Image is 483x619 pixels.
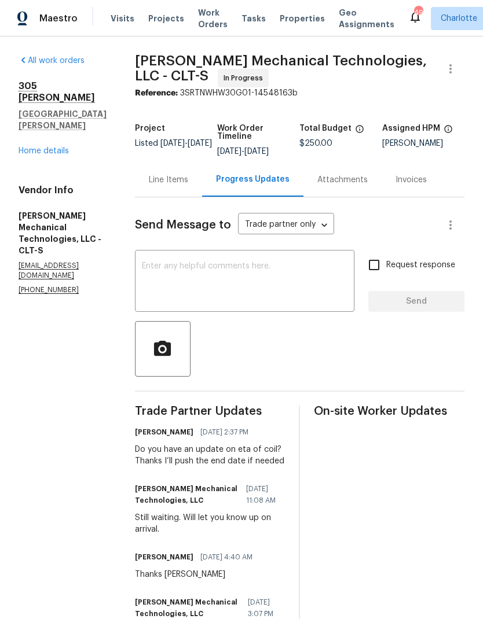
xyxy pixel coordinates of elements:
b: Reference: [135,89,178,97]
h5: Assigned HPM [382,124,440,132]
span: Geo Assignments [339,7,394,30]
span: The total cost of line items that have been proposed by Opendoor. This sum includes line items th... [355,124,364,139]
div: 3SRTNWHW30G01-14548163b [135,87,464,99]
span: Work Orders [198,7,228,30]
span: Projects [148,13,184,24]
div: Do you have an update on eta of coil? Thanks I’ll push the end date if needed [135,444,286,467]
span: Trade Partner Updates [135,406,286,417]
span: Visits [111,13,134,24]
div: Line Items [149,174,188,186]
span: Charlotte [441,13,477,24]
h6: [PERSON_NAME] [135,426,193,438]
h4: Vendor Info [19,185,107,196]
h5: Project [135,124,165,132]
span: Maestro [39,13,78,24]
span: Properties [280,13,325,24]
div: [PERSON_NAME] [382,139,464,148]
div: Thanks [PERSON_NAME] [135,569,259,580]
div: Still waiting. Will let you know up on arrival. [135,512,286,535]
span: Send Message to [135,219,231,231]
span: - [217,148,269,156]
h6: [PERSON_NAME] [135,551,193,563]
span: [DATE] 2:37 PM [200,426,248,438]
span: In Progress [224,72,268,84]
span: - [160,139,212,148]
span: [DATE] 11:08 AM [246,483,279,506]
span: Tasks [241,14,266,23]
span: Request response [386,259,455,271]
span: Listed [135,139,212,148]
h5: [PERSON_NAME] Mechanical Technologies, LLC - CLT-S [19,210,107,256]
span: [DATE] [244,148,269,156]
div: Attachments [317,174,368,186]
span: [DATE] [160,139,185,148]
a: Home details [19,147,69,155]
h5: Work Order Timeline [217,124,299,141]
div: Progress Updates [216,174,290,185]
div: 49 [414,7,422,19]
span: [DATE] [217,148,241,156]
a: All work orders [19,57,85,65]
h6: [PERSON_NAME] Mechanical Technologies, LLC [135,483,239,506]
div: Invoices [396,174,427,186]
span: On-site Worker Updates [314,406,464,417]
span: $250.00 [299,139,332,148]
h5: Total Budget [299,124,352,132]
span: The hpm assigned to this work order. [444,124,453,139]
span: [DATE] 4:40 AM [200,551,253,563]
span: [DATE] [188,139,212,148]
span: [PERSON_NAME] Mechanical Technologies, LLC - CLT-S [135,54,427,83]
div: Trade partner only [238,216,334,235]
